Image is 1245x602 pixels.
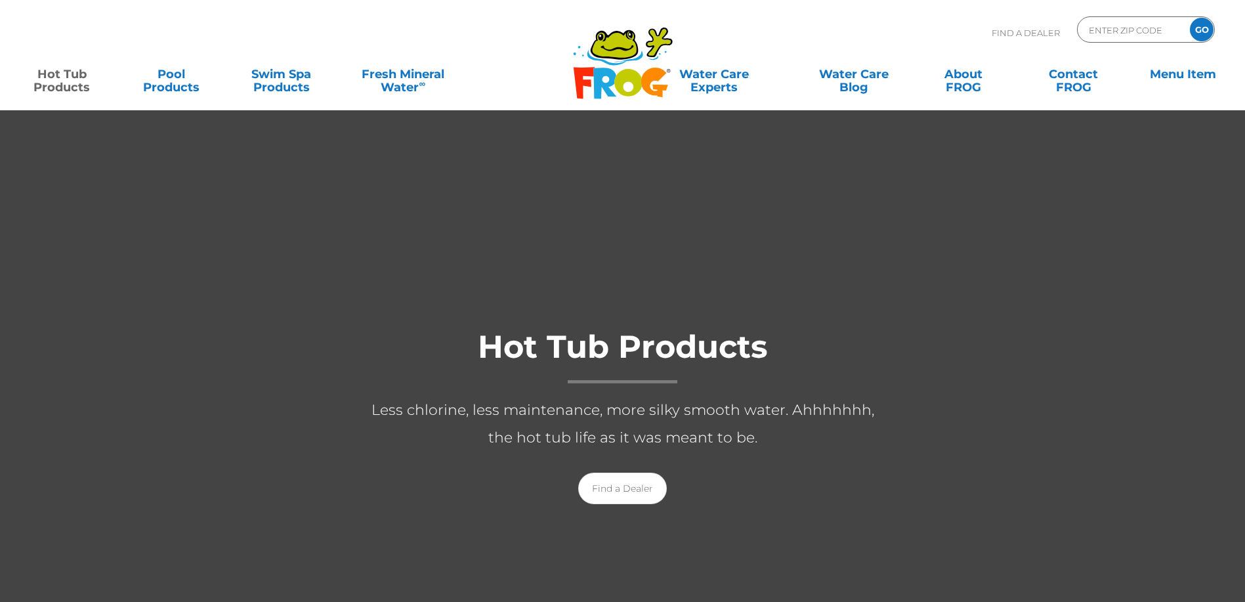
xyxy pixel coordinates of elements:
a: AboutFROG [915,61,1013,87]
a: PoolProducts [123,61,221,87]
a: Water CareBlog [805,61,903,87]
input: GO [1190,18,1213,41]
a: Water CareExperts [635,61,793,87]
a: Menu Item [1134,61,1232,87]
sup: ∞ [419,78,425,89]
p: Find A Dealer [992,16,1060,49]
a: Swim SpaProducts [232,61,330,87]
input: Zip Code Form [1087,20,1176,39]
a: Find a Dealer [578,473,667,504]
a: Fresh MineralWater∞ [342,61,464,87]
a: Hot TubProducts [13,61,111,87]
p: Less chlorine, less maintenance, more silky smooth water. Ahhhhhhh, the hot tub life as it was me... [360,397,885,452]
h1: Hot Tub Products [360,330,885,383]
a: ContactFROG [1024,61,1122,87]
